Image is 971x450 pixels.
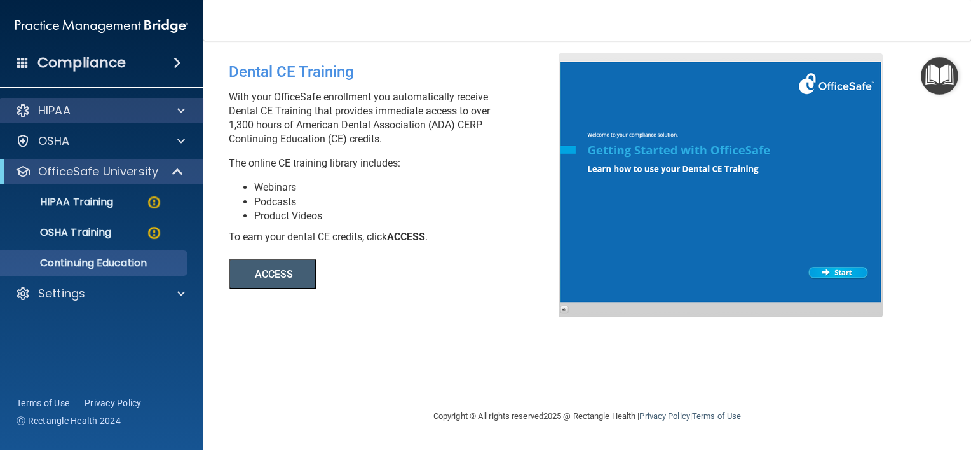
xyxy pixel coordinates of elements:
[751,380,956,431] iframe: Drift Widget Chat Controller
[229,270,576,280] a: ACCESS
[229,230,568,244] div: To earn your dental CE credits, click .
[355,396,819,437] div: Copyright © All rights reserved 2025 @ Rectangle Health | |
[229,259,316,289] button: ACCESS
[921,57,958,95] button: Open Resource Center
[8,226,111,239] p: OSHA Training
[15,13,188,39] img: PMB logo
[254,195,568,209] li: Podcasts
[15,286,185,301] a: Settings
[17,397,69,409] a: Terms of Use
[8,257,182,269] p: Continuing Education
[38,286,85,301] p: Settings
[254,181,568,194] li: Webinars
[8,196,113,208] p: HIPAA Training
[38,133,70,149] p: OSHA
[229,90,568,146] p: With your OfficeSafe enrollment you automatically receive Dental CE Training that provides immedi...
[254,209,568,223] li: Product Videos
[639,411,689,421] a: Privacy Policy
[15,133,185,149] a: OSHA
[17,414,121,427] span: Ⓒ Rectangle Health 2024
[15,164,184,179] a: OfficeSafe University
[692,411,741,421] a: Terms of Use
[38,164,158,179] p: OfficeSafe University
[15,103,185,118] a: HIPAA
[37,54,126,72] h4: Compliance
[146,194,162,210] img: warning-circle.0cc9ac19.png
[387,231,425,243] b: ACCESS
[38,103,71,118] p: HIPAA
[146,225,162,241] img: warning-circle.0cc9ac19.png
[229,53,568,90] div: Dental CE Training
[229,156,568,170] p: The online CE training library includes:
[85,397,142,409] a: Privacy Policy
